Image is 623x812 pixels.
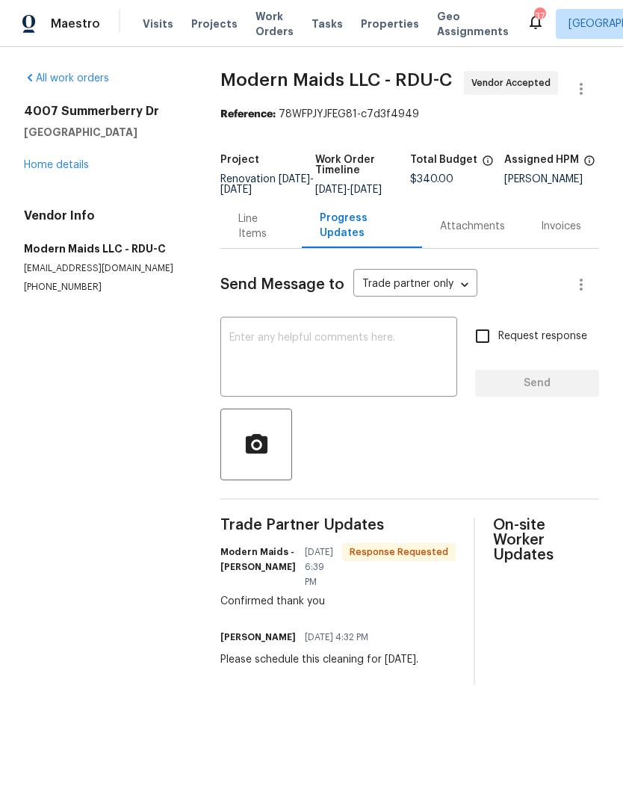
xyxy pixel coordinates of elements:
[493,518,599,562] span: On-site Worker Updates
[220,155,259,165] h5: Project
[504,155,579,165] h5: Assigned HPM
[350,185,382,195] span: [DATE]
[220,630,296,645] h6: [PERSON_NAME]
[24,281,185,294] p: [PHONE_NUMBER]
[220,174,314,195] span: Renovation
[24,208,185,223] h4: Vendor Info
[220,109,276,120] b: Reference:
[440,219,505,234] div: Attachments
[311,19,343,29] span: Tasks
[24,104,185,119] h2: 4007 Summerberry Dr
[220,652,418,667] div: Please schedule this cleaning for [DATE].
[541,219,581,234] div: Invoices
[410,174,453,185] span: $340.00
[24,262,185,275] p: [EMAIL_ADDRESS][DOMAIN_NAME]
[220,518,456,533] span: Trade Partner Updates
[279,174,310,185] span: [DATE]
[24,241,185,256] h5: Modern Maids LLC - RDU-C
[437,9,509,39] span: Geo Assignments
[220,107,599,122] div: 78WFPJYJFEG81-c7d3f4949
[534,9,545,24] div: 37
[482,155,494,174] span: The total cost of line items that have been proposed by Opendoor. This sum includes line items th...
[220,174,314,195] span: -
[255,9,294,39] span: Work Orders
[410,155,477,165] h5: Total Budget
[220,594,456,609] div: Confirmed thank you
[504,174,599,185] div: [PERSON_NAME]
[220,185,252,195] span: [DATE]
[238,211,284,241] div: Line Items
[24,160,89,170] a: Home details
[315,185,382,195] span: -
[305,545,333,589] span: [DATE] 6:39 PM
[51,16,100,31] span: Maestro
[143,16,173,31] span: Visits
[305,630,368,645] span: [DATE] 4:32 PM
[583,155,595,174] span: The hpm assigned to this work order.
[361,16,419,31] span: Properties
[24,125,185,140] h5: [GEOGRAPHIC_DATA]
[498,329,587,344] span: Request response
[220,545,296,574] h6: Modern Maids - [PERSON_NAME]
[320,211,404,241] div: Progress Updates
[220,277,344,292] span: Send Message to
[471,75,557,90] span: Vendor Accepted
[315,155,410,176] h5: Work Order Timeline
[220,71,452,89] span: Modern Maids LLC - RDU-C
[24,73,109,84] a: All work orders
[191,16,238,31] span: Projects
[344,545,454,560] span: Response Requested
[315,185,347,195] span: [DATE]
[353,273,477,297] div: Trade partner only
